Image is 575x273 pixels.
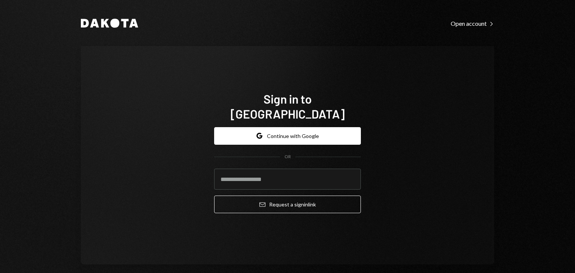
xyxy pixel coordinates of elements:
[285,154,291,160] div: OR
[214,91,361,121] h1: Sign in to [GEOGRAPHIC_DATA]
[214,196,361,213] button: Request a signinlink
[214,127,361,145] button: Continue with Google
[346,175,355,184] keeper-lock: Open Keeper Popup
[451,20,494,27] div: Open account
[451,19,494,27] a: Open account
